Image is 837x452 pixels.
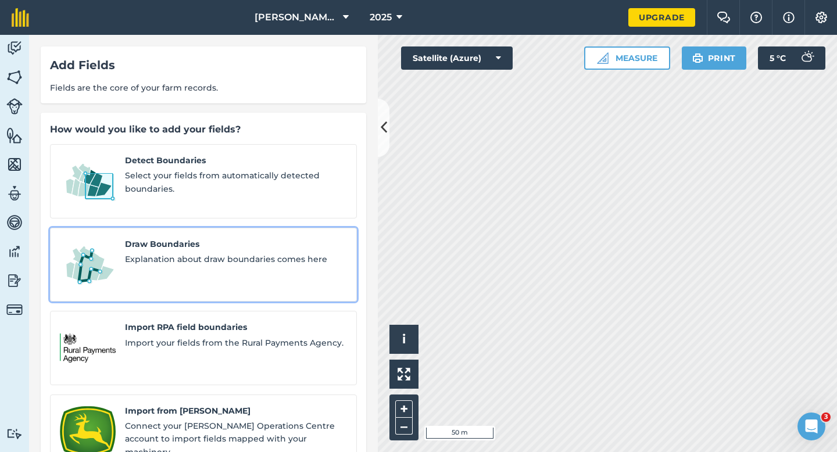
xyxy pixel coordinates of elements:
[60,154,116,209] img: Detect Boundaries
[814,12,828,23] img: A cog icon
[50,122,357,137] div: How would you like to add your fields?
[692,51,703,65] img: svg+xml;base64,PHN2ZyB4bWxucz0iaHR0cDovL3d3dy53My5vcmcvMjAwMC9zdmciIHdpZHRoPSIxOSIgaGVpZ2h0PSIyNC...
[6,272,23,289] img: svg+xml;base64,PD94bWwgdmVyc2lvbj0iMS4wIiBlbmNvZGluZz0idXRmLTgiPz4KPCEtLSBHZW5lcmF0b3I6IEFkb2JlIE...
[795,46,818,70] img: svg+xml;base64,PD94bWwgdmVyc2lvbj0iMS4wIiBlbmNvZGluZz0idXRmLTgiPz4KPCEtLSBHZW5lcmF0b3I6IEFkb2JlIE...
[398,368,410,381] img: Four arrows, one pointing top left, one top right, one bottom right and the last bottom left
[402,332,406,346] span: i
[758,46,825,70] button: 5 °C
[125,238,347,250] span: Draw Boundaries
[370,10,392,24] span: 2025
[50,144,357,218] a: Detect BoundariesDetect BoundariesSelect your fields from automatically detected boundaries.
[6,243,23,260] img: svg+xml;base64,PD94bWwgdmVyc2lvbj0iMS4wIiBlbmNvZGluZz0idXRmLTgiPz4KPCEtLSBHZW5lcmF0b3I6IEFkb2JlIE...
[389,325,419,354] button: i
[597,52,609,64] img: Ruler icon
[749,12,763,23] img: A question mark icon
[125,336,347,349] span: Import your fields from the Rural Payments Agency.
[50,311,357,385] a: Import RPA field boundariesImport RPA field boundariesImport your fields from the Rural Payments ...
[682,46,747,70] button: Print
[125,404,347,417] span: Import from [PERSON_NAME]
[6,185,23,202] img: svg+xml;base64,PD94bWwgdmVyc2lvbj0iMS4wIiBlbmNvZGluZz0idXRmLTgiPz4KPCEtLSBHZW5lcmF0b3I6IEFkb2JlIE...
[584,46,670,70] button: Measure
[125,169,347,195] span: Select your fields from automatically detected boundaries.
[717,12,731,23] img: Two speech bubbles overlapping with the left bubble in the forefront
[628,8,695,27] a: Upgrade
[50,56,357,74] div: Add Fields
[50,81,357,94] span: Fields are the core of your farm records.
[6,302,23,318] img: svg+xml;base64,PD94bWwgdmVyc2lvbj0iMS4wIiBlbmNvZGluZz0idXRmLTgiPz4KPCEtLSBHZW5lcmF0b3I6IEFkb2JlIE...
[125,154,347,167] span: Detect Boundaries
[401,46,513,70] button: Satellite (Azure)
[6,428,23,439] img: svg+xml;base64,PD94bWwgdmVyc2lvbj0iMS4wIiBlbmNvZGluZz0idXRmLTgiPz4KPCEtLSBHZW5lcmF0b3I6IEFkb2JlIE...
[6,98,23,114] img: svg+xml;base64,PD94bWwgdmVyc2lvbj0iMS4wIiBlbmNvZGluZz0idXRmLTgiPz4KPCEtLSBHZW5lcmF0b3I6IEFkb2JlIE...
[125,321,347,333] span: Import RPA field boundaries
[6,156,23,173] img: svg+xml;base64,PHN2ZyB4bWxucz0iaHR0cDovL3d3dy53My5vcmcvMjAwMC9zdmciIHdpZHRoPSI1NiIgaGVpZ2h0PSI2MC...
[6,69,23,86] img: svg+xml;base64,PHN2ZyB4bWxucz0iaHR0cDovL3d3dy53My5vcmcvMjAwMC9zdmciIHdpZHRoPSI1NiIgaGVpZ2h0PSI2MC...
[395,418,413,435] button: –
[6,214,23,231] img: svg+xml;base64,PD94bWwgdmVyc2lvbj0iMS4wIiBlbmNvZGluZz0idXRmLTgiPz4KPCEtLSBHZW5lcmF0b3I6IEFkb2JlIE...
[797,412,825,440] iframe: Intercom live chat
[770,46,786,70] span: 5 ° C
[6,40,23,57] img: svg+xml;base64,PD94bWwgdmVyc2lvbj0iMS4wIiBlbmNvZGluZz0idXRmLTgiPz4KPCEtLSBHZW5lcmF0b3I6IEFkb2JlIE...
[60,321,116,375] img: Import RPA field boundaries
[255,10,338,24] span: [PERSON_NAME] & Sons
[821,412,831,422] span: 3
[125,253,347,266] span: Explanation about draw boundaries comes here
[50,228,357,302] a: Draw BoundariesDraw BoundariesExplanation about draw boundaries comes here
[6,127,23,144] img: svg+xml;base64,PHN2ZyB4bWxucz0iaHR0cDovL3d3dy53My5vcmcvMjAwMC9zdmciIHdpZHRoPSI1NiIgaGVpZ2h0PSI2MC...
[12,8,29,27] img: fieldmargin Logo
[395,400,413,418] button: +
[783,10,795,24] img: svg+xml;base64,PHN2ZyB4bWxucz0iaHR0cDovL3d3dy53My5vcmcvMjAwMC9zdmciIHdpZHRoPSIxNyIgaGVpZ2h0PSIxNy...
[60,238,116,292] img: Draw Boundaries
